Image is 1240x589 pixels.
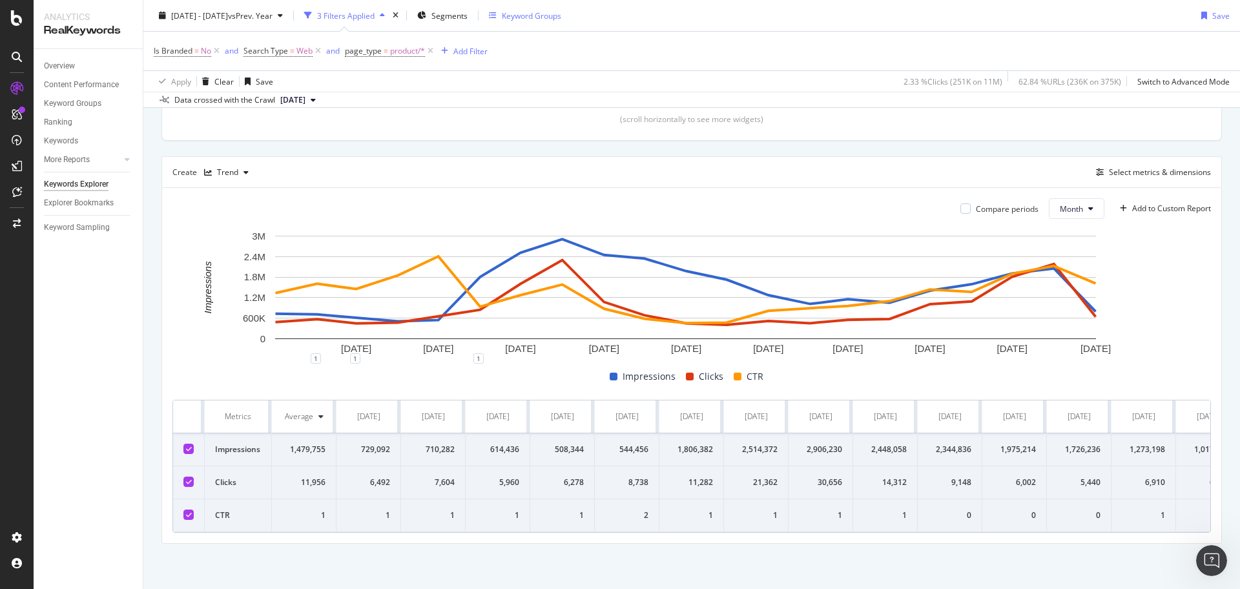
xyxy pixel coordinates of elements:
button: Add to Custom Report [1115,198,1211,219]
text: [DATE] [341,344,371,355]
div: 1 [311,353,321,364]
span: = [384,45,388,56]
div: 11,282 [670,477,713,488]
div: times [390,9,401,22]
a: Explorer Bookmarks [44,196,134,210]
div: 6,492 [347,477,390,488]
div: 1 [411,510,455,521]
button: Upload attachment [20,423,30,433]
button: Month [1049,198,1104,219]
div: 508,344 [541,444,584,455]
div: I think you need to filter by URLs that contain to have [21,233,201,361]
button: Home [202,5,227,30]
div: [DATE] [1003,411,1026,422]
text: [DATE] [914,344,945,355]
div: 1 [1122,510,1165,521]
div: [DATE] [1132,411,1155,422]
div: LPs are all the pages in this segment? [21,138,194,150]
div: 1,975,214 [993,444,1036,455]
div: Analytics [44,10,132,23]
a: Overview [44,59,134,73]
td: Clicks [205,466,272,499]
span: = [290,45,294,56]
div: Apply [171,76,191,87]
div: 1 [863,510,907,521]
div: 2,906,230 [799,444,842,455]
div: [DATE] [680,411,703,422]
div: 1,479,755 [282,444,325,455]
a: More Reports [44,153,121,167]
button: Select metrics & dimensions [1091,165,1211,180]
div: and [225,45,238,56]
text: [DATE] [997,344,1028,355]
div: 0 [993,510,1036,521]
textarea: Message… [11,396,247,418]
div: (scroll horizontally to see more widgets) [178,114,1206,125]
a: Keyword Groups [44,97,134,110]
a: Ranking [44,116,134,129]
div: yes, I know [187,44,238,57]
div: 1,806,382 [670,444,713,455]
button: [DATE] [275,92,321,108]
div: 9,148 [928,477,971,488]
div: Jenny says… [10,130,248,225]
div: 1 [473,353,484,364]
text: 1.8M [244,272,265,283]
text: [DATE] [505,344,535,355]
div: Clear [214,76,234,87]
div: 1,726,236 [1057,444,1100,455]
div: Jenny says… [10,225,248,397]
div: [DATE] [615,411,639,422]
div: 2,448,058 [863,444,907,455]
button: Emoji picker [41,423,51,433]
button: [DATE] - [DATE]vsPrev. Year [154,5,288,26]
div: Add Filter [453,45,488,56]
div: [DATE] [745,411,768,422]
div: 6,002 [993,477,1036,488]
div: 1 [350,353,360,364]
div: 6,278 [541,477,584,488]
div: yes, I know [176,36,248,65]
a: Keywords Explorer [44,178,134,191]
button: Switch to Advanced Mode [1132,71,1230,92]
text: [DATE] [589,344,619,355]
div: [DATE] [1068,411,1091,422]
text: 0 [260,333,265,344]
div: 2 [605,510,648,521]
text: 2.4M [244,251,265,262]
span: 2025 Sep. 17th [280,94,305,106]
button: Trend [199,162,254,183]
div: 5,960 [476,477,519,488]
div: Switch to Advanced Mode [1137,76,1230,87]
div: Keyword Groups [44,97,101,110]
div: I think you need to filter by URLs that containlocation|louer|miete|leihen|charter|verleih|alqui|... [10,225,212,369]
button: Keyword Groups [484,5,566,26]
div: Compare periods [976,203,1038,214]
div: Keyword Groups [502,10,561,21]
span: Impressions [623,369,676,384]
button: Apply [154,71,191,92]
span: Month [1060,203,1083,214]
p: Active in the last 15m [63,16,155,29]
span: Segments [431,10,468,21]
span: product/* [390,42,425,60]
button: 3 Filters Applied [299,5,390,26]
button: Send a message… [222,418,242,439]
div: 6,910 [1122,477,1165,488]
text: [DATE] [1080,344,1111,355]
span: page_type [345,45,382,56]
div: Select metrics & dimensions [1109,167,1211,178]
div: I tried to replicate the same process for LPs and to get same numbers as mentioned above [46,66,248,119]
div: Metrics [215,411,261,422]
a: Keywords [44,134,134,148]
div: [DATE] [874,411,897,422]
div: 6,060 [1186,477,1230,488]
div: 11,956 [282,477,325,488]
div: Trend [217,169,238,176]
text: 3M [252,231,265,242]
button: Save [1196,5,1230,26]
button: Add Filter [436,43,488,59]
div: 0 [928,510,971,521]
div: 2,514,372 [734,444,778,455]
span: No [201,42,211,60]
